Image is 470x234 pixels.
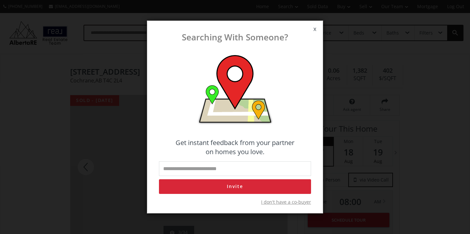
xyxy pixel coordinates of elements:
h4: Get instant feedback from your partner on homes you love. [159,138,311,156]
span: x [307,20,323,38]
button: Invite [159,179,311,194]
h5: Searching With Someone? [154,33,316,42]
img: map-co-buyer.png [197,55,274,125]
span: I don't have a co-buyer [261,199,311,205]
